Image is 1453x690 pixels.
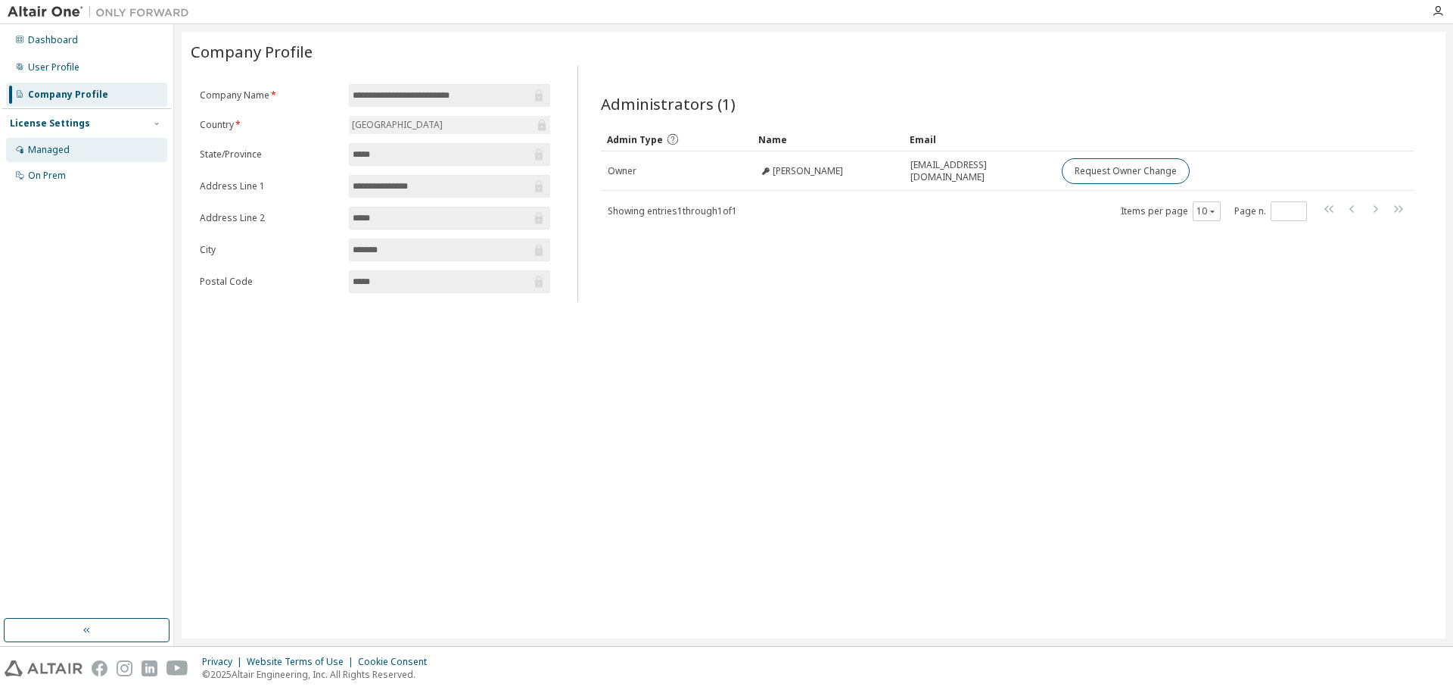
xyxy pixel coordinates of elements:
div: Managed [28,144,70,156]
span: Showing entries 1 through 1 of 1 [608,205,737,217]
div: Company Profile [28,89,108,101]
img: youtube.svg [166,660,188,676]
img: instagram.svg [117,660,132,676]
div: Cookie Consent [358,656,436,668]
div: [GEOGRAPHIC_DATA] [350,117,445,133]
span: Company Profile [191,41,313,62]
span: [PERSON_NAME] [773,165,843,177]
button: Request Owner Change [1062,158,1190,184]
span: Page n. [1234,201,1307,221]
label: Postal Code [200,276,340,288]
div: On Prem [28,170,66,182]
div: Name [758,127,898,151]
div: Email [910,127,1049,151]
img: facebook.svg [92,660,107,676]
label: Country [200,119,340,131]
span: [EMAIL_ADDRESS][DOMAIN_NAME] [910,159,1048,183]
span: Owner [608,165,636,177]
p: © 2025 Altair Engineering, Inc. All Rights Reserved. [202,668,436,681]
img: Altair One [8,5,197,20]
div: License Settings [10,117,90,130]
div: Website Terms of Use [247,656,358,668]
div: Dashboard [28,34,78,46]
label: Address Line 1 [200,180,340,192]
label: State/Province [200,148,340,161]
span: Admin Type [607,133,663,146]
img: altair_logo.svg [5,660,82,676]
div: User Profile [28,61,79,73]
button: 10 [1196,205,1217,217]
div: [GEOGRAPHIC_DATA] [349,116,550,134]
label: Company Name [200,89,340,101]
img: linkedin.svg [142,660,157,676]
span: Items per page [1121,201,1221,221]
label: City [200,244,340,256]
div: Privacy [202,656,247,668]
label: Address Line 2 [200,212,340,224]
span: Administrators (1) [601,93,736,114]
